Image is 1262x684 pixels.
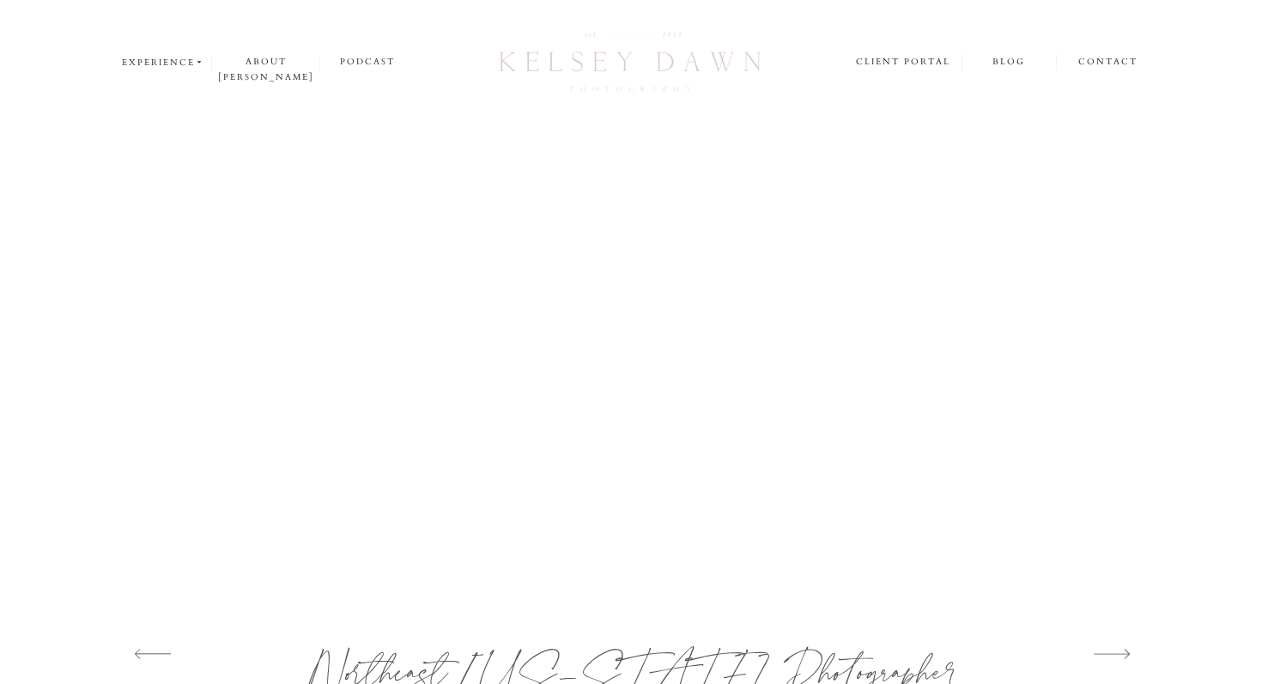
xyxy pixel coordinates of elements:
[212,54,319,70] a: about [PERSON_NAME]
[962,54,1055,70] a: blog
[122,55,205,70] a: experience
[320,54,415,70] a: podcast
[856,54,953,72] a: client portal
[1078,54,1138,71] a: contact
